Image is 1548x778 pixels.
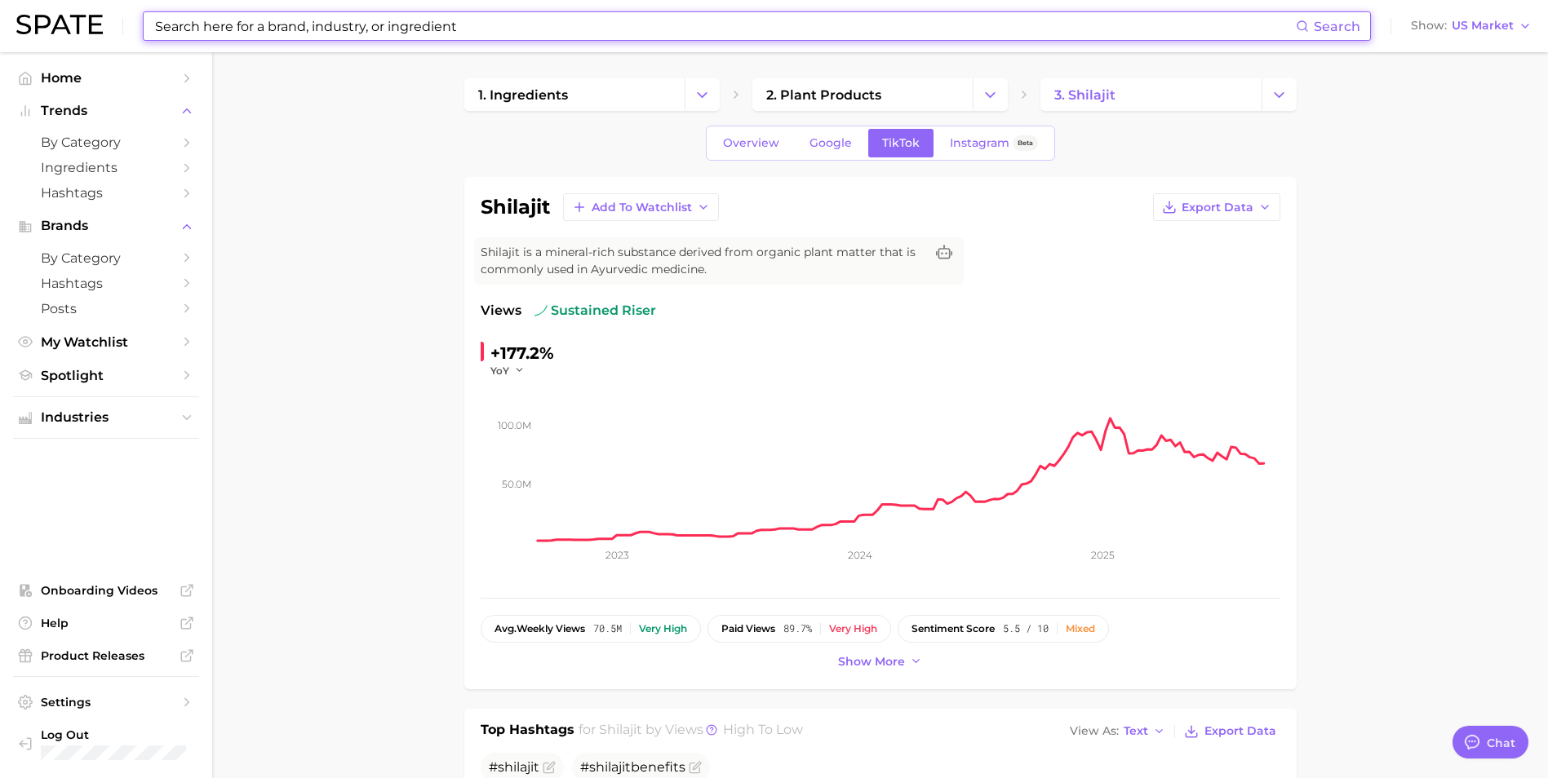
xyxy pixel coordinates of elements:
[478,87,568,103] span: 1. ingredients
[41,301,171,316] span: Posts
[495,623,585,634] span: weekly views
[752,78,973,111] a: 2. plant products
[13,611,199,635] a: Help
[41,648,171,663] span: Product Releases
[709,129,793,157] a: Overview
[41,276,171,291] span: Hashtags
[13,155,199,180] a: Ingredients
[41,135,171,150] span: by Category
[1407,15,1536,37] button: ShowUS Market
[721,623,775,634] span: paid views
[41,410,171,425] span: Industries
[580,759,685,775] span: # benefits
[1411,21,1447,30] span: Show
[579,720,803,743] h2: for by Views
[868,129,934,157] a: TikTok
[1124,727,1148,736] span: Text
[766,87,881,103] span: 2. plant products
[1066,623,1095,634] div: Mixed
[13,405,199,430] button: Industries
[1452,21,1514,30] span: US Market
[153,12,1296,40] input: Search here for a brand, industry, or ingredient
[41,219,171,233] span: Brands
[1018,136,1033,150] span: Beta
[783,623,812,634] span: 89.7%
[950,136,1009,150] span: Instagram
[13,214,199,238] button: Brands
[1182,201,1253,214] span: Export Data
[898,615,1109,643] button: sentiment score5.5 / 10Mixed
[13,99,199,123] button: Trends
[41,368,171,383] span: Spotlight
[912,623,995,634] span: sentiment score
[847,549,872,561] tspan: 2024
[13,271,199,296] a: Hashtags
[481,197,550,217] h1: shilajit
[490,340,554,366] div: +177.2%
[796,129,866,157] a: Google
[41,104,171,118] span: Trends
[13,130,199,155] a: by Category
[589,759,631,775] span: shilajit
[1040,78,1261,111] a: 3. shilajit
[723,722,803,737] span: high to low
[838,655,905,669] span: Show more
[481,301,521,320] span: Views
[534,304,548,317] img: sustained riser
[1003,623,1049,634] span: 5.5 / 10
[1204,724,1276,738] span: Export Data
[936,129,1052,157] a: InstagramBeta
[13,180,199,206] a: Hashtags
[41,250,171,266] span: by Category
[489,759,539,775] span: #
[1153,193,1280,221] button: Export Data
[639,623,687,634] div: Very high
[481,720,574,743] h1: Top Hashtags
[490,364,526,378] button: YoY
[13,296,199,321] a: Posts
[13,643,199,668] a: Product Releases
[13,723,199,765] a: Log out. Currently logged in with e-mail alyons@naturalfactors.com.
[41,583,171,598] span: Onboarding Videos
[481,244,925,278] span: Shilajit is a mineral-rich substance derived from organic plant matter that is commonly used in A...
[1180,720,1280,743] button: Export Data
[41,334,171,350] span: My Watchlist
[1314,19,1360,34] span: Search
[13,363,199,388] a: Spotlight
[599,722,642,737] span: shilajit
[1054,87,1116,103] span: 3. shilajit
[490,364,509,378] span: YoY
[41,160,171,175] span: Ingredients
[1091,549,1115,561] tspan: 2025
[543,761,556,774] button: Flag as miscategorized or irrelevant
[829,623,877,634] div: Very high
[13,578,199,603] a: Onboarding Videos
[41,695,171,709] span: Settings
[882,136,920,150] span: TikTok
[1066,721,1170,742] button: View AsText
[1262,78,1297,111] button: Change Category
[13,329,199,355] a: My Watchlist
[534,301,656,320] span: sustained riser
[495,622,517,634] abbr: average
[723,136,779,150] span: Overview
[16,15,103,34] img: SPATE
[834,651,927,673] button: Show more
[707,615,891,643] button: paid views89.7%Very high
[481,615,701,643] button: avg.weekly views70.5mVery high
[464,78,685,111] a: 1. ingredients
[502,478,531,490] tspan: 50.0m
[685,78,720,111] button: Change Category
[605,549,628,561] tspan: 2023
[498,759,539,775] span: shilajit
[1070,727,1119,736] span: View As
[689,761,702,774] button: Flag as miscategorized or irrelevant
[13,690,199,714] a: Settings
[41,727,196,742] span: Log Out
[809,136,852,150] span: Google
[498,419,531,431] tspan: 100.0m
[592,201,692,214] span: Add to Watchlist
[13,65,199,91] a: Home
[41,70,171,86] span: Home
[13,245,199,271] a: by Category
